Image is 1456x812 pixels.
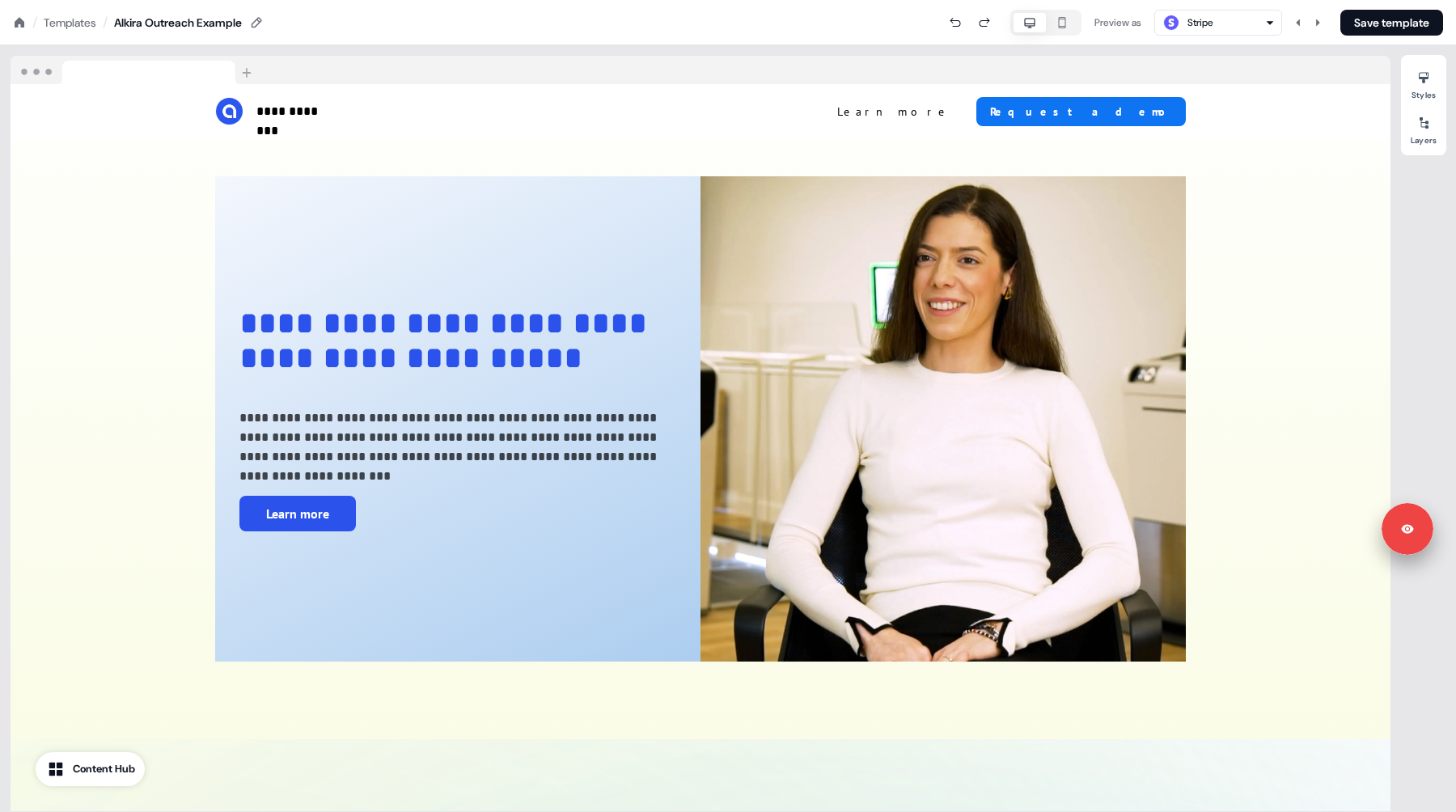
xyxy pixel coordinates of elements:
div: / [32,14,37,32]
img: Image [700,176,1186,662]
img: Browser topbar [11,56,259,85]
button: Stripe [1154,10,1282,36]
a: Templates [44,15,96,31]
div: / [103,14,108,32]
button: Learn more [239,496,356,531]
button: Content Hub [36,752,145,786]
button: Save template [1340,10,1443,36]
button: Learn more [824,97,963,126]
div: Learn moreRequest a demo [707,97,1186,126]
div: Content Hub [73,761,135,777]
div: Preview as [1094,15,1141,31]
button: Styles [1401,65,1446,100]
button: Layers [1401,110,1446,146]
div: Stripe [1187,15,1213,31]
div: Alkira Outreach Example [114,15,242,31]
button: Request a demo [976,97,1186,126]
